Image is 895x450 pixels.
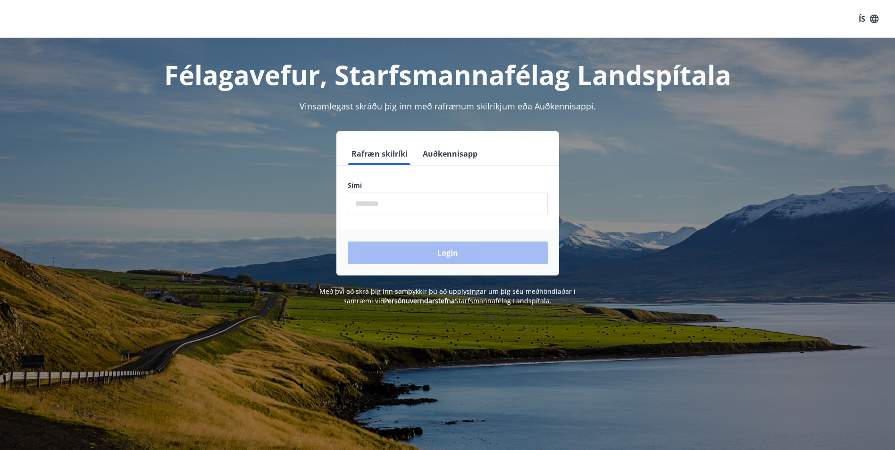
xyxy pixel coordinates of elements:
label: Sími [348,181,548,190]
button: ÍS [853,10,884,27]
a: Persónuverndarstefna [384,296,455,305]
span: Með því að skrá þig inn samþykkir þú að upplýsingar um þig séu meðhöndlaðar í samræmi við Starfsm... [319,287,576,305]
button: Rafræn skilríki [348,142,411,165]
h1: Félagavefur, Starfsmannafélag Landspítala [119,57,776,92]
span: Vinsamlegast skráðu þig inn með rafrænum skilríkjum eða Auðkennisappi. [300,100,596,112]
button: Auðkennisapp [419,142,481,165]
